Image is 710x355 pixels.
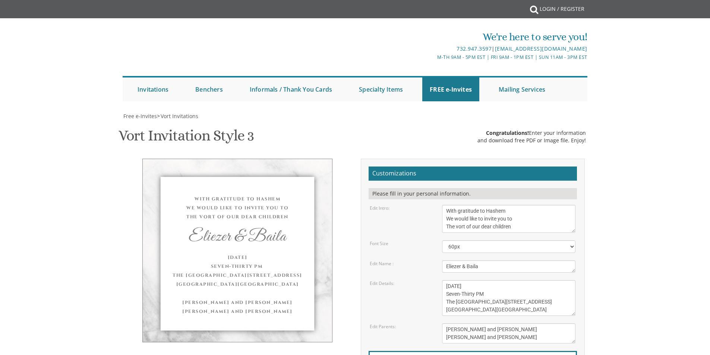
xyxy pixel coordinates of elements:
label: Font Size [370,240,388,247]
a: Vort Invitations [160,112,198,120]
textarea: [DATE] Seven-Thirty PM The [GEOGRAPHIC_DATA][STREET_ADDRESS][GEOGRAPHIC_DATA][GEOGRAPHIC_DATA] [442,280,575,316]
div: [PERSON_NAME] and [PERSON_NAME] [PERSON_NAME] and [PERSON_NAME] [158,298,317,316]
a: Mailing Services [491,77,553,101]
label: Edit Intro: [370,205,389,211]
div: We're here to serve you! [278,29,587,44]
h1: Vort Invitation Style 3 [119,127,254,149]
textarea: With gratitude to Hashem We would like to invite you to The vort of our dear children [442,205,575,233]
h2: Customizations [369,167,577,181]
a: Specialty Items [351,77,410,101]
div: Eliezer & Baila [158,229,317,245]
textarea: [PERSON_NAME] and [PERSON_NAME] [PERSON_NAME] and [PERSON_NAME] [442,323,575,343]
div: M-Th 9am - 5pm EST | Fri 9am - 1pm EST | Sun 11am - 3pm EST [278,53,587,61]
span: Congratulations! [486,129,529,136]
a: [EMAIL_ADDRESS][DOMAIN_NAME] [495,45,587,52]
a: 732.947.3597 [457,45,492,52]
a: Benchers [188,77,230,101]
textarea: Eliezer & Baila [442,260,575,273]
label: Edit Parents: [370,323,396,330]
span: Vort Invitations [161,112,198,120]
span: > [157,112,198,120]
div: Enter your information [477,129,586,137]
div: and download free PDF or Image file. Enjoy! [477,137,586,144]
div: With gratitude to Hashem We would like to invite you to The vort of our dear children [158,194,317,221]
div: | [278,44,587,53]
a: Free e-Invites [123,112,157,120]
a: Informals / Thank You Cards [242,77,340,101]
a: Invitations [130,77,176,101]
div: [DATE] Seven-Thirty PM The [GEOGRAPHIC_DATA][STREET_ADDRESS][GEOGRAPHIC_DATA][GEOGRAPHIC_DATA] [158,253,317,289]
a: FREE e-Invites [422,77,479,101]
div: Please fill in your personal information. [369,188,577,199]
label: Edit Name : [370,260,394,267]
label: Edit Details: [370,280,394,286]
